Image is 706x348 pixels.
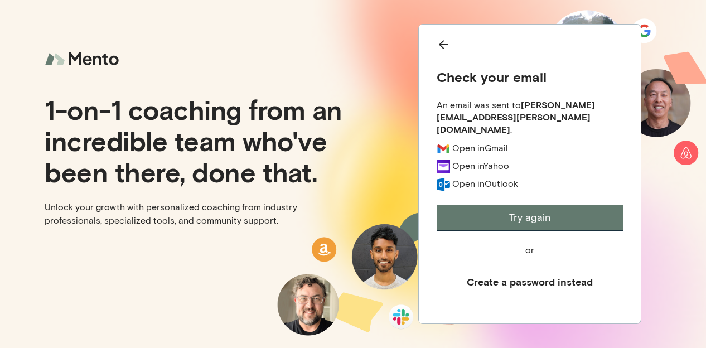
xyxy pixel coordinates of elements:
[437,205,623,231] button: Try again
[452,160,509,172] div: Open in Yahoo
[45,45,123,74] img: logo
[437,38,623,55] button: Back
[437,99,595,134] b: [PERSON_NAME][EMAIL_ADDRESS][PERSON_NAME][DOMAIN_NAME]
[45,201,344,228] p: Unlock your growth with personalized coaching from industry professionals, specialized tools, and...
[437,69,623,85] div: Check your email
[452,142,508,156] a: Open inGmail
[525,244,534,256] div: or
[452,178,518,190] div: Open in Outlook
[452,142,508,154] div: Open in Gmail
[437,269,623,294] button: Create a password instead
[452,160,509,173] a: Open inYahoo
[45,94,344,187] p: 1-on-1 coaching from an incredible team who've been there, done that.
[437,99,623,136] div: An email was sent to .
[452,178,518,191] a: Open inOutlook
